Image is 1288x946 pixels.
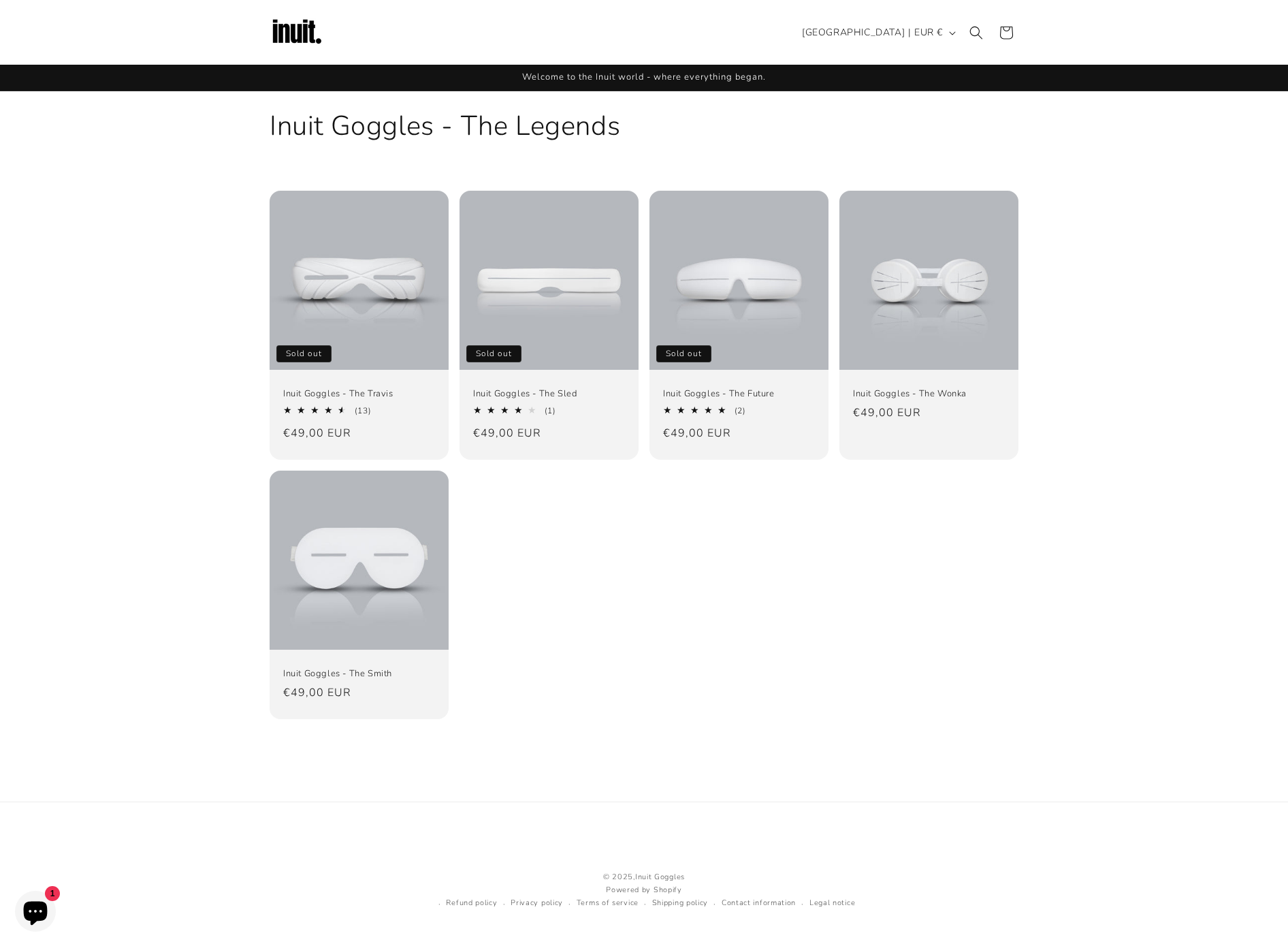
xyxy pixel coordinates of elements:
[853,388,1005,400] a: Inuit Goggles - The Wonka
[473,388,625,400] a: Inuit Goggles - The Sled
[446,897,497,910] a: Refund policy
[283,668,435,680] a: Inuit Goggles - The Smith
[809,897,855,910] a: Legal notice
[577,897,639,910] a: Terms of service
[663,388,815,400] a: Inuit Goggles - The Future
[961,18,991,48] summary: Search
[270,5,324,60] img: Inuit Logo
[511,897,563,910] a: Privacy policy
[794,20,961,46] button: [GEOGRAPHIC_DATA] | EUR €
[283,388,435,400] a: Inuit Goggles - The Travis
[11,891,60,935] inbox-online-store-chat: Shopify online store chat
[270,108,1018,144] h1: Inuit Goggles - The Legends
[433,871,856,884] small: © 2025,
[522,71,766,83] span: Welcome to the Inuit world - where everything began.
[635,872,685,882] a: Inuit Goggles
[802,25,943,40] span: [GEOGRAPHIC_DATA] | EUR €
[606,885,682,895] a: Powered by Shopify
[270,65,1018,91] div: Announcement
[652,897,709,910] a: Shipping policy
[722,897,796,910] a: Contact information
